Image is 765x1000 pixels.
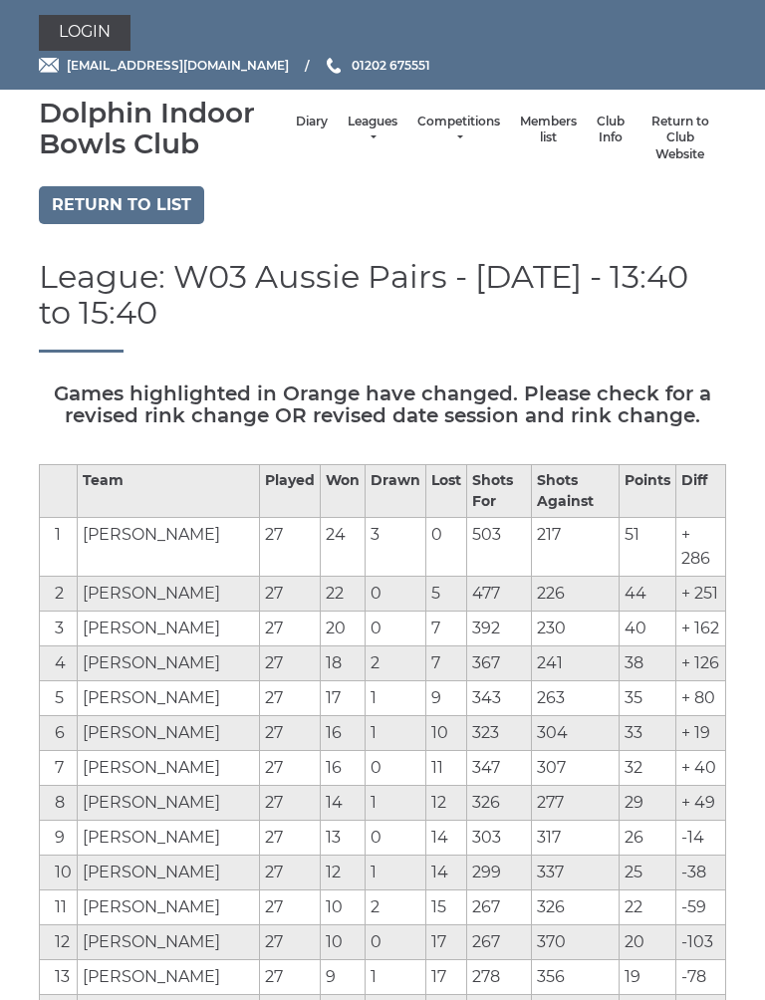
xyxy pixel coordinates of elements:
[467,464,532,517] th: Shots For
[366,576,426,611] td: 0
[467,889,532,924] td: 267
[366,645,426,680] td: 2
[426,576,467,611] td: 5
[321,855,366,889] td: 12
[520,114,577,146] a: Members list
[676,576,726,611] td: + 251
[644,114,716,163] a: Return to Club Website
[260,959,321,994] td: 27
[426,855,467,889] td: 14
[426,715,467,750] td: 10
[78,517,260,576] td: [PERSON_NAME]
[620,680,676,715] td: 35
[78,715,260,750] td: [PERSON_NAME]
[321,645,366,680] td: 18
[260,750,321,785] td: 27
[426,820,467,855] td: 14
[531,959,619,994] td: 356
[39,15,130,51] a: Login
[78,959,260,994] td: [PERSON_NAME]
[40,924,78,959] td: 12
[676,820,726,855] td: -14
[78,924,260,959] td: [PERSON_NAME]
[366,924,426,959] td: 0
[620,715,676,750] td: 33
[676,680,726,715] td: + 80
[676,750,726,785] td: + 40
[260,464,321,517] th: Played
[676,517,726,576] td: + 286
[321,517,366,576] td: 24
[78,855,260,889] td: [PERSON_NAME]
[40,820,78,855] td: 9
[260,855,321,889] td: 27
[260,680,321,715] td: 27
[426,517,467,576] td: 0
[348,114,397,146] a: Leagues
[366,464,426,517] th: Drawn
[467,645,532,680] td: 367
[40,855,78,889] td: 10
[426,785,467,820] td: 12
[426,889,467,924] td: 15
[78,611,260,645] td: [PERSON_NAME]
[620,517,676,576] td: 51
[531,750,619,785] td: 307
[39,98,286,159] div: Dolphin Indoor Bowls Club
[366,855,426,889] td: 1
[321,889,366,924] td: 10
[39,56,289,75] a: Email [EMAIL_ADDRESS][DOMAIN_NAME]
[676,855,726,889] td: -38
[260,611,321,645] td: 27
[676,889,726,924] td: -59
[531,680,619,715] td: 263
[321,820,366,855] td: 13
[321,924,366,959] td: 10
[676,715,726,750] td: + 19
[417,114,500,146] a: Competitions
[40,889,78,924] td: 11
[327,58,341,74] img: Phone us
[467,715,532,750] td: 323
[321,680,366,715] td: 17
[426,750,467,785] td: 11
[620,855,676,889] td: 25
[321,959,366,994] td: 9
[366,517,426,576] td: 3
[467,924,532,959] td: 267
[531,820,619,855] td: 317
[366,820,426,855] td: 0
[467,785,532,820] td: 326
[321,576,366,611] td: 22
[40,715,78,750] td: 6
[620,645,676,680] td: 38
[676,611,726,645] td: + 162
[467,959,532,994] td: 278
[260,889,321,924] td: 27
[620,889,676,924] td: 22
[426,611,467,645] td: 7
[620,464,676,517] th: Points
[78,680,260,715] td: [PERSON_NAME]
[531,889,619,924] td: 326
[40,785,78,820] td: 8
[321,785,366,820] td: 14
[366,750,426,785] td: 0
[531,464,619,517] th: Shots Against
[67,58,289,73] span: [EMAIL_ADDRESS][DOMAIN_NAME]
[620,785,676,820] td: 29
[676,959,726,994] td: -78
[39,259,726,352] h1: League: W03 Aussie Pairs - [DATE] - 13:40 to 15:40
[78,576,260,611] td: [PERSON_NAME]
[260,645,321,680] td: 27
[620,576,676,611] td: 44
[531,517,619,576] td: 217
[467,750,532,785] td: 347
[260,785,321,820] td: 27
[39,382,726,426] h5: Games highlighted in Orange have changed. Please check for a revised rink change OR revised date ...
[324,56,430,75] a: Phone us 01202 675551
[597,114,625,146] a: Club Info
[40,611,78,645] td: 3
[78,750,260,785] td: [PERSON_NAME]
[531,785,619,820] td: 277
